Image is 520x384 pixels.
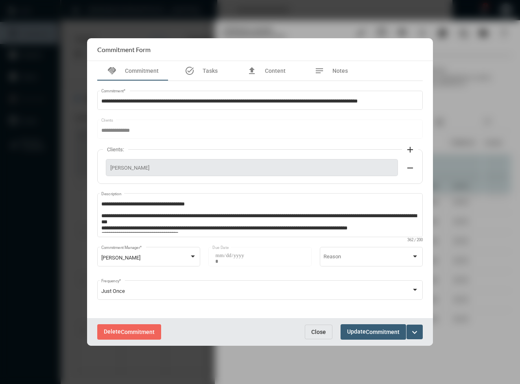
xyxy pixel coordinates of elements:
span: Commitment [121,329,155,336]
label: Clients: [103,146,128,153]
span: Commitment [366,329,400,336]
mat-icon: add [405,145,415,155]
h2: Commitment Form [97,46,151,53]
mat-icon: notes [315,66,324,76]
span: [PERSON_NAME] [110,165,393,171]
span: [PERSON_NAME] [101,255,140,261]
span: Delete [104,328,155,335]
mat-icon: remove [405,163,415,173]
mat-hint: 362 / 200 [407,238,423,242]
span: Just Once [101,288,125,294]
button: Close [305,325,332,339]
span: Content [265,68,286,74]
span: Close [311,329,326,335]
span: Tasks [203,68,218,74]
button: DeleteCommitment [97,324,161,339]
mat-icon: file_upload [247,66,257,76]
mat-icon: handshake [107,66,117,76]
span: Notes [332,68,348,74]
mat-icon: expand_more [410,327,419,337]
span: Commitment [125,68,159,74]
mat-icon: task_alt [185,66,194,76]
button: UpdateCommitment [341,324,406,339]
span: Update [347,328,400,335]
